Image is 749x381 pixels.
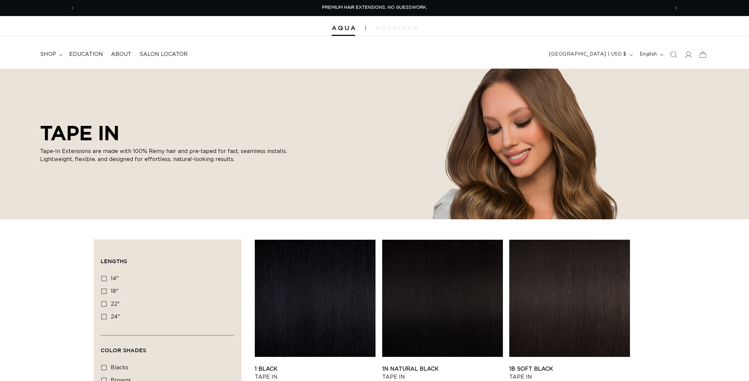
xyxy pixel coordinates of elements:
span: English [640,51,657,58]
button: Previous announcement [65,2,80,14]
span: PREMIUM HAIR EXTENSIONS. NO GUESSWORK. [322,5,427,10]
h2: TAPE IN [40,121,294,145]
span: Color Shades [101,347,146,353]
img: Aqua Hair Extensions [332,26,355,30]
button: Next announcement [669,2,684,14]
a: 1B Soft Black Tape In [509,365,630,381]
span: Salon Locator [139,51,188,58]
summary: Lengths (0 selected) [101,246,234,271]
span: Lengths [101,258,127,264]
summary: Color Shades (0 selected) [101,335,234,360]
span: 24" [111,314,120,319]
span: 22" [111,301,120,307]
span: blacks [111,365,128,370]
span: Education [69,51,103,58]
span: shop [40,51,56,58]
span: 14" [111,276,119,281]
a: 1N Natural Black Tape In [382,365,503,381]
a: Education [65,47,107,62]
a: About [107,47,135,62]
button: English [636,48,666,61]
span: [GEOGRAPHIC_DATA] | USD $ [549,51,627,58]
a: 1 Black Tape In [255,365,376,381]
img: aqualyna.com [376,26,417,30]
summary: shop [36,47,65,62]
span: About [111,51,131,58]
summary: Search [666,47,681,62]
p: Tape-In Extensions are made with 100% Remy hair and pre-taped for fast, seamless installs. Lightw... [40,147,294,163]
a: Salon Locator [135,47,192,62]
button: [GEOGRAPHIC_DATA] | USD $ [545,48,636,61]
span: 18" [111,289,118,294]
